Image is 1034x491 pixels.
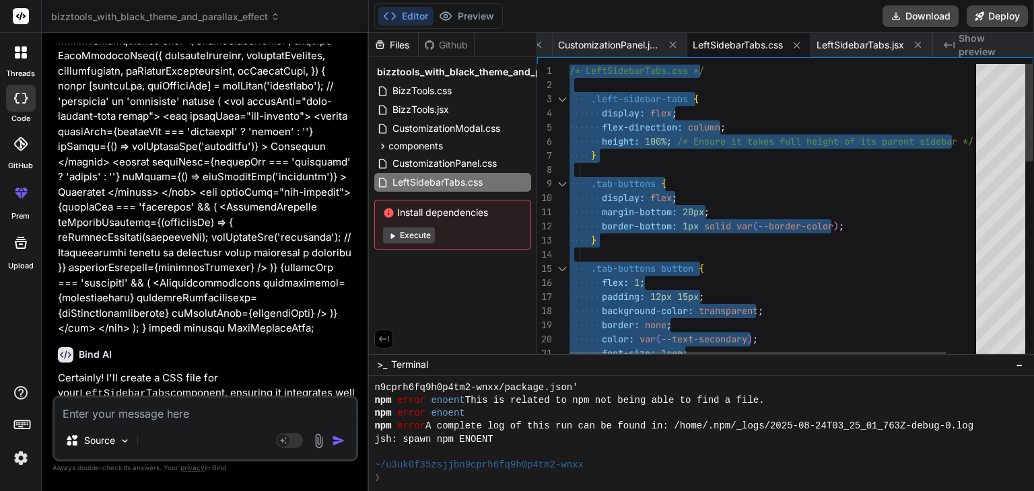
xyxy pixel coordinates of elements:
[672,107,677,119] span: ;
[537,276,552,290] div: 16
[537,332,552,346] div: 20
[377,65,602,79] span: bizztools_with_black_theme_and_parallax_effect
[602,319,640,331] span: border:
[374,394,391,407] span: npm
[537,64,552,78] div: 1
[645,135,666,147] span: 100%
[758,305,763,317] span: ;
[704,220,731,232] span: solid
[661,178,666,190] span: {
[391,358,428,371] span: Terminal
[79,388,170,400] code: LeftSidebarTabs
[397,420,425,432] span: error
[383,227,435,243] button: Execute
[388,139,443,153] span: components
[537,106,552,120] div: 4
[677,135,946,147] span: /* Ensure it takes full height of its parent sideb
[693,93,699,105] span: {
[683,206,704,218] span: 20px
[391,83,453,99] span: BizzTools.css
[661,347,683,359] span: 1rem
[53,461,358,474] p: Always double-check its answers. Your in Bind
[537,290,552,304] div: 17
[465,394,765,407] span: This is related to npm not being able to find a file.
[650,107,672,119] span: flex
[397,407,425,420] span: error
[640,333,656,345] span: var
[8,160,33,172] label: GitHub
[699,291,704,303] span: ;
[119,435,131,447] img: Pick Models
[967,5,1028,27] button: Deploy
[656,333,661,345] span: (
[591,178,656,190] span: .tab-buttons
[645,319,666,331] span: none
[602,192,645,204] span: display:
[537,135,552,149] div: 6
[650,192,672,204] span: flex
[537,177,552,191] div: 9
[650,291,672,303] span: 12px
[369,38,418,52] div: Files
[666,135,672,147] span: ;
[84,434,115,447] p: Source
[693,38,783,52] span: LeftSidebarTabs.css
[591,93,688,105] span: .left-sidebar-tabs
[537,163,552,177] div: 8
[699,305,758,317] span: transparent
[736,220,753,232] span: var
[537,346,552,361] div: 21
[537,219,552,233] div: 12
[378,7,434,26] button: Editor
[591,262,656,274] span: .tab-buttons
[8,260,34,272] label: Upload
[683,220,699,232] span: 1px
[11,211,30,222] label: prem
[311,433,326,449] img: attachment
[720,121,726,133] span: ;
[602,333,634,345] span: color:
[374,433,493,446] span: jsh: spawn npm ENOENT
[332,434,345,447] img: icon
[591,234,596,246] span: }
[537,149,552,163] div: 7
[79,348,112,361] h6: Bind AI
[419,38,474,52] div: Github
[1016,358,1023,371] span: −
[602,291,645,303] span: padding:
[537,120,552,135] div: 5
[391,102,450,118] span: BizzTools.jsx
[602,135,640,147] span: height:
[553,177,571,191] div: Click to collapse the range.
[537,248,552,262] div: 14
[959,32,1023,59] span: Show preview
[425,420,973,432] span: A complete log of this run can be found in: /home/.npm/_logs/2025-08-24T03_25_01_763Z-debug-0.log
[9,447,32,469] img: settings
[537,205,552,219] div: 11
[640,276,645,289] span: ;
[383,206,522,219] span: Install dependencies
[747,333,753,345] span: )
[753,220,758,232] span: (
[537,262,552,276] div: 15
[634,276,640,289] span: 1
[1013,354,1026,375] button: −
[704,206,710,218] span: ;
[391,120,502,137] span: CustomizationModal.css
[537,233,552,248] div: 13
[377,358,387,371] span: >_
[602,121,683,133] span: flex-direction:
[683,347,688,359] span: ;
[839,220,844,232] span: ;
[602,276,629,289] span: flex:
[537,304,552,318] div: 18
[946,135,973,147] span: ar */
[758,220,833,232] span: --border-color
[6,68,35,79] label: threads
[570,65,704,77] span: /* LeftSidebarTabs.css */
[553,92,571,106] div: Click to collapse the range.
[688,121,720,133] span: column
[558,38,659,52] span: CustomizationPanel.jsx
[553,262,571,276] div: Click to collapse the range.
[397,394,425,407] span: error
